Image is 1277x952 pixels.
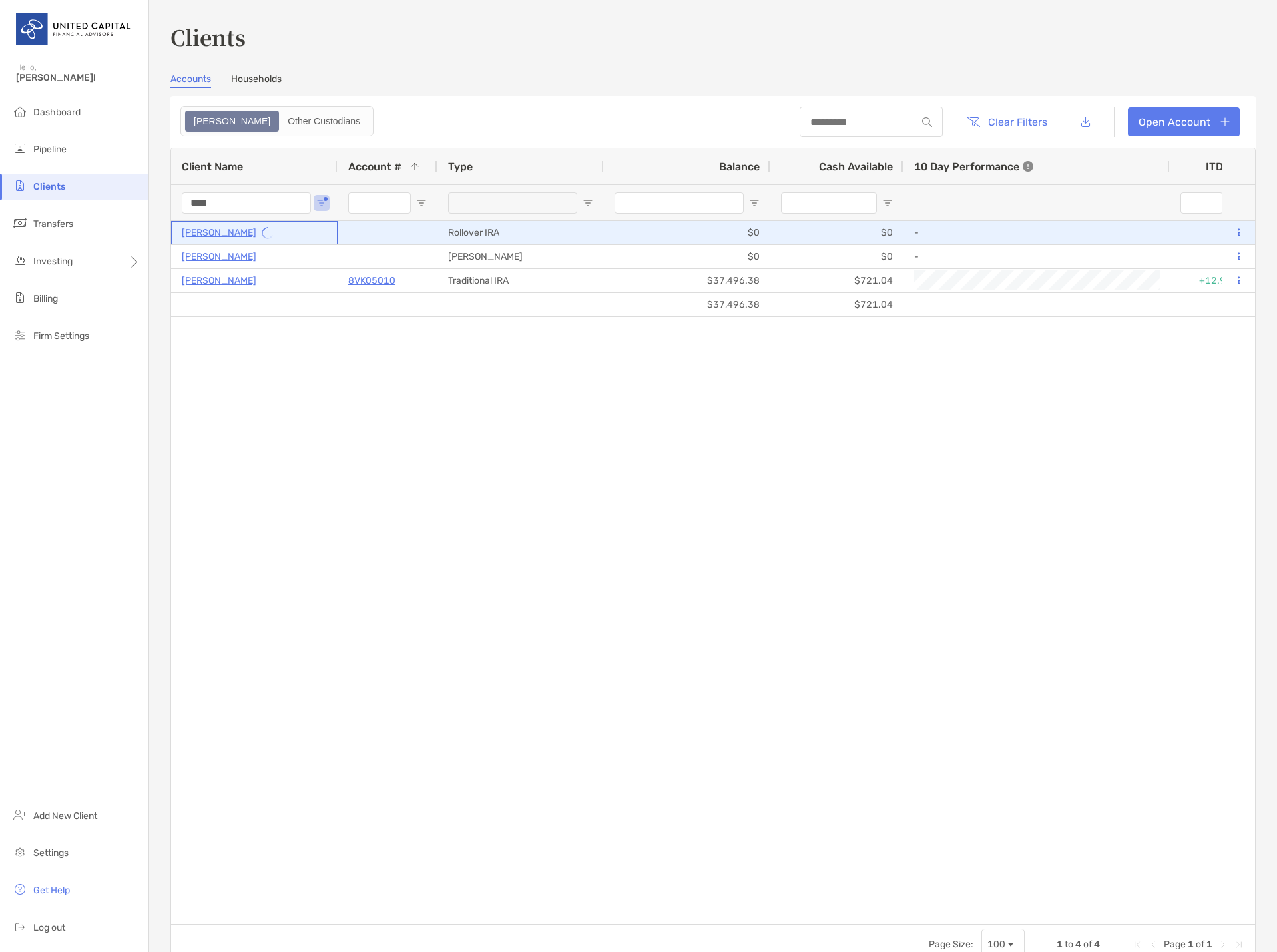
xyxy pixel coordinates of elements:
[604,269,770,292] div: $37,496.38
[922,117,932,127] img: input icon
[1075,939,1081,950] span: 4
[770,245,903,268] div: $0
[1218,939,1228,950] div: Next Page
[929,939,973,950] div: Page Size:
[437,245,604,268] div: [PERSON_NAME]
[1170,245,1250,268] div: 0%
[33,256,73,267] span: Investing
[882,198,893,208] button: Open Filter Menu
[719,160,760,173] span: Balance
[604,293,770,316] div: $37,496.38
[1164,939,1186,950] span: Page
[12,290,28,306] img: billing icon
[33,218,73,230] span: Transfers
[280,112,368,130] div: Other Custodians
[12,215,28,231] img: transfers icon
[1132,939,1143,950] div: First Page
[33,847,69,859] span: Settings
[770,293,903,316] div: $721.04
[416,198,427,208] button: Open Filter Menu
[182,248,256,265] a: [PERSON_NAME]
[604,245,770,268] div: $0
[914,246,1159,268] div: -
[448,160,473,173] span: Type
[1170,269,1250,292] div: +12.99%
[16,72,140,83] span: [PERSON_NAME]!
[1234,939,1244,950] div: Last Page
[33,144,67,155] span: Pipeline
[1188,939,1194,950] span: 1
[781,192,877,214] input: Cash Available Filter Input
[1170,221,1250,244] div: 0%
[437,221,604,244] div: Rollover IRA
[182,272,256,289] a: [PERSON_NAME]
[956,107,1057,136] button: Clear Filters
[182,160,243,173] span: Client Name
[33,330,89,342] span: Firm Settings
[437,269,604,292] div: Traditional IRA
[770,221,903,244] div: $0
[583,198,593,208] button: Open Filter Menu
[170,21,1256,52] h3: Clients
[16,5,132,53] img: United Capital Logo
[987,939,1005,950] div: 100
[33,922,65,933] span: Log out
[12,103,28,119] img: dashboard icon
[12,807,28,823] img: add_new_client icon
[914,148,1033,184] div: 10 Day Performance
[1065,939,1073,950] span: to
[12,252,28,268] img: investing icon
[770,269,903,292] div: $721.04
[348,192,411,214] input: Account # Filter Input
[182,192,311,214] input: Client Name Filter Input
[170,73,211,88] a: Accounts
[231,73,282,88] a: Households
[1094,939,1100,950] span: 4
[1206,939,1212,950] span: 1
[1148,939,1158,950] div: Previous Page
[819,160,893,173] span: Cash Available
[615,192,744,214] input: Balance Filter Input
[180,106,374,136] div: segmented control
[33,885,70,896] span: Get Help
[186,112,278,130] div: Zoe
[749,198,760,208] button: Open Filter Menu
[33,107,81,118] span: Dashboard
[1206,160,1239,173] div: ITD
[316,198,327,208] button: Open Filter Menu
[348,272,395,289] a: 8VK05010
[12,919,28,935] img: logout icon
[33,293,58,304] span: Billing
[12,178,28,194] img: clients icon
[1083,939,1092,950] span: of
[12,881,28,897] img: get-help icon
[12,327,28,343] img: firm-settings icon
[12,140,28,156] img: pipeline icon
[12,844,28,860] img: settings icon
[182,224,256,241] a: [PERSON_NAME]
[1057,939,1063,950] span: 1
[33,810,97,822] span: Add New Client
[1128,107,1240,136] a: Open Account
[914,222,1159,244] div: -
[1180,192,1223,214] input: ITD Filter Input
[33,181,65,192] span: Clients
[604,221,770,244] div: $0
[1196,939,1204,950] span: of
[348,160,401,173] span: Account #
